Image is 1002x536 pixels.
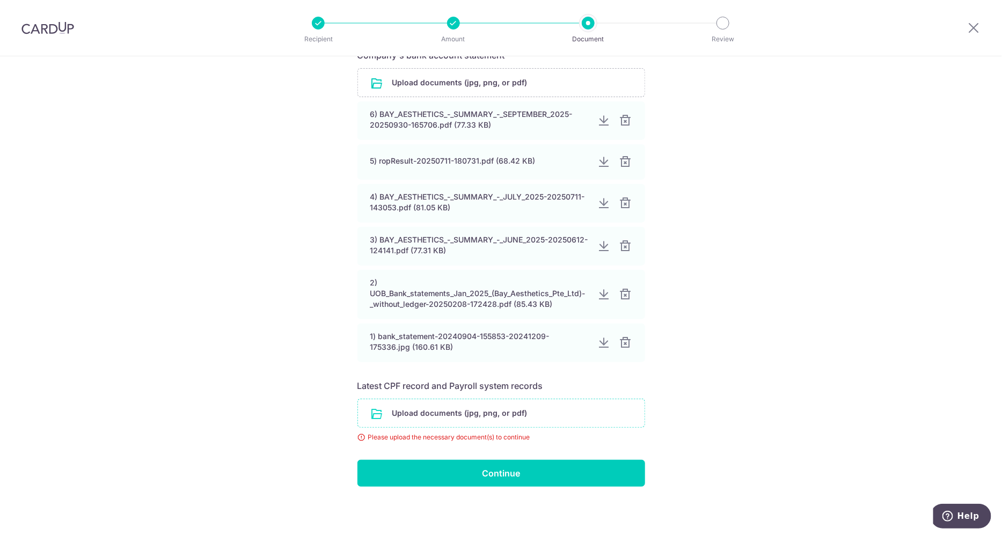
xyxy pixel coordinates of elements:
[370,277,589,310] div: 2) UOB_Bank_statements_Jan_2025_(Bay_Aesthetics_Pte_Ltd)-_without_ledger-20250208-172428.pdf (85....
[357,432,645,443] div: Please upload the necessary document(s) to continue
[370,331,589,353] div: 1) bank_statement-20240904-155853-20241209-175336.jpg (160.61 KB)
[357,460,645,487] input: Continue
[370,234,589,256] div: 3) BAY_AESTHETICS_-_SUMMARY_-_JUNE_2025-20250612-124141.pdf (77.31 KB)
[279,34,358,45] p: Recipient
[357,68,645,97] div: Upload documents (jpg, png, or pdf)
[357,379,645,392] h6: Latest CPF record and Payroll system records
[370,109,589,130] div: 6) BAY_AESTHETICS_-_SUMMARY_-_SEPTEMBER_2025-20250930-165706.pdf (77.33 KB)
[683,34,763,45] p: Review
[370,156,589,166] div: 5) ropResult-20250711-180731.pdf (68.42 KB)
[414,34,493,45] p: Amount
[370,192,589,213] div: 4) BAY_AESTHETICS_-_SUMMARY_-_JULY_2025-20250711-143053.pdf (81.05 KB)
[21,21,74,34] img: CardUp
[933,504,991,531] iframe: Opens a widget where you can find more information
[357,399,645,428] div: Upload documents (jpg, png, or pdf)
[548,34,628,45] p: Document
